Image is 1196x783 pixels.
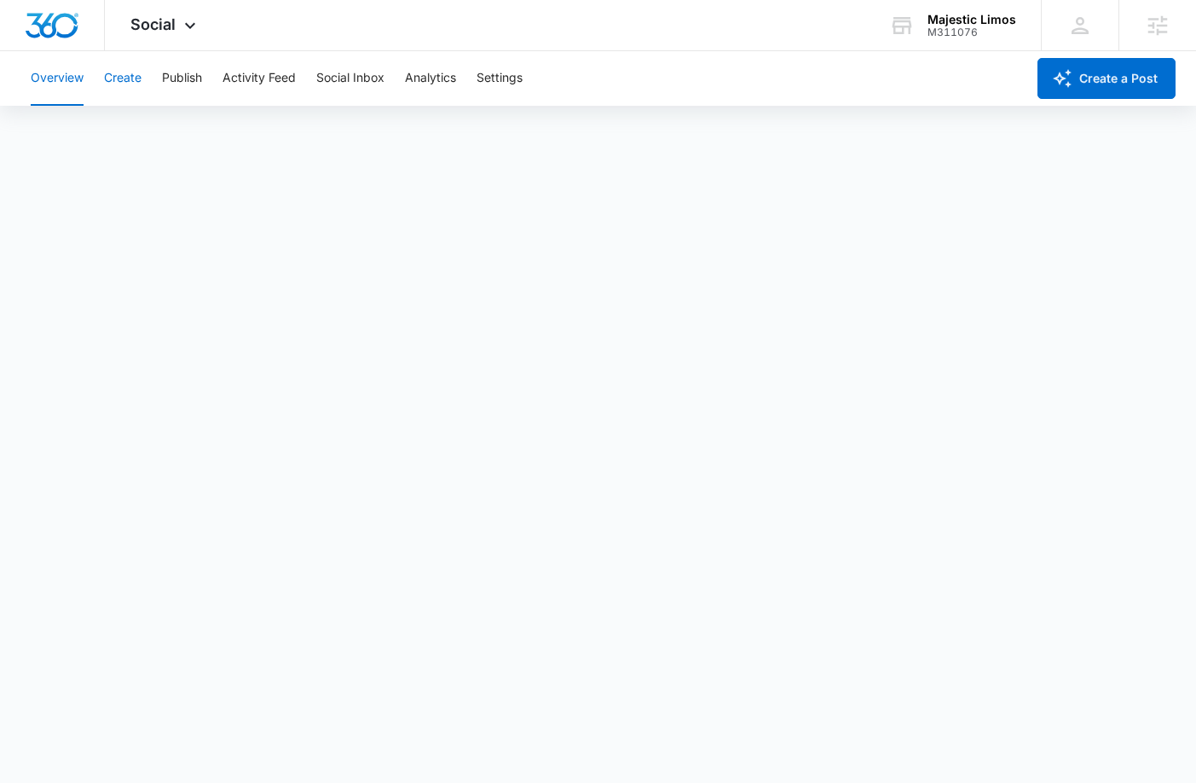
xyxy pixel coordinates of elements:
[1037,58,1176,99] button: Create a Post
[222,51,296,106] button: Activity Feed
[927,26,1016,38] div: account id
[31,51,84,106] button: Overview
[316,51,384,106] button: Social Inbox
[104,51,142,106] button: Create
[405,51,456,106] button: Analytics
[927,13,1016,26] div: account name
[477,51,523,106] button: Settings
[162,51,202,106] button: Publish
[130,15,176,33] span: Social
